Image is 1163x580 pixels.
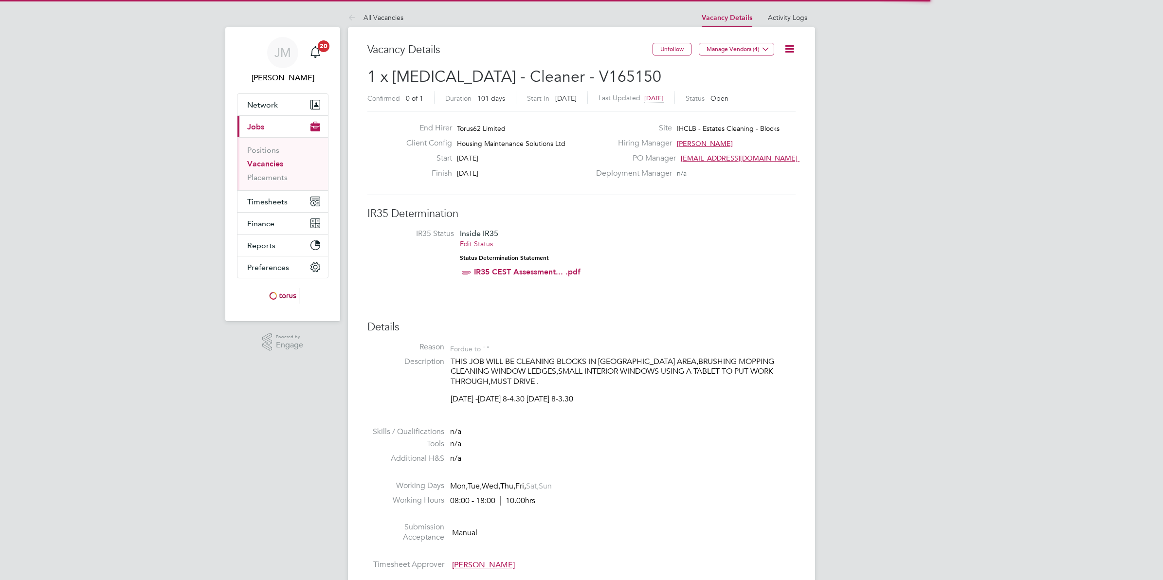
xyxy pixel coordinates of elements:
[451,357,796,387] p: THIS JOB WILL BE CLEANING BLOCKS IN [GEOGRAPHIC_DATA] AREA,BRUSHING MOPPING CLEANING WINDOW LEDGE...
[247,159,283,168] a: Vacancies
[237,72,328,84] span: James Mclean
[367,481,444,491] label: Working Days
[644,94,664,102] span: [DATE]
[247,100,278,109] span: Network
[276,333,303,341] span: Powered by
[237,191,328,212] button: Timesheets
[237,288,328,304] a: Go to home page
[457,124,506,133] span: Torus62 Limited
[318,40,329,52] span: 20
[367,560,444,570] label: Timesheet Approver
[399,153,452,163] label: Start
[527,94,549,103] label: Start In
[590,168,672,179] label: Deployment Manager
[247,241,275,250] span: Reports
[274,46,291,59] span: JM
[399,138,452,148] label: Client Config
[460,254,549,261] strong: Status Determination Statement
[500,481,515,491] span: Thu,
[247,145,279,155] a: Positions
[450,342,490,353] div: For due to ""
[681,154,854,163] span: [EMAIL_ADDRESS][DOMAIN_NAME] working@torus.…
[367,439,444,449] label: Tools
[367,357,444,367] label: Description
[450,496,535,506] div: 08:00 - 18:00
[699,43,774,55] button: Manage Vendors (4)
[348,13,403,22] a: All Vacancies
[399,123,452,133] label: End Hirer
[247,122,264,131] span: Jobs
[237,137,328,190] div: Jobs
[457,139,565,148] span: Housing Maintenance Solutions Ltd
[367,94,400,103] label: Confirmed
[710,94,728,103] span: Open
[457,154,478,163] span: [DATE]
[367,495,444,506] label: Working Hours
[677,139,733,148] span: [PERSON_NAME]
[500,496,535,506] span: 10.00hrs
[599,93,640,102] label: Last Updated
[247,263,289,272] span: Preferences
[450,427,461,436] span: n/a
[474,267,581,276] a: IR35 CEST Assessment... .pdf
[247,173,288,182] a: Placements
[225,27,340,321] nav: Main navigation
[460,239,493,248] a: Edit Status
[237,94,328,115] button: Network
[590,123,672,133] label: Site
[450,481,468,491] span: Mon,
[237,37,328,84] a: JM[PERSON_NAME]
[653,43,691,55] button: Unfollow
[237,256,328,278] button: Preferences
[450,453,461,463] span: n/a
[399,168,452,179] label: Finish
[367,427,444,437] label: Skills / Qualifications
[555,94,577,103] span: [DATE]
[539,481,552,491] span: Sun
[367,207,796,221] h3: IR35 Determination
[306,37,325,68] a: 20
[477,94,505,103] span: 101 days
[406,94,423,103] span: 0 of 1
[237,213,328,234] button: Finance
[377,229,454,239] label: IR35 Status
[482,481,500,491] span: Wed,
[367,453,444,464] label: Additional H&S
[768,13,807,22] a: Activity Logs
[367,522,444,543] label: Submission Acceptance
[445,94,472,103] label: Duration
[526,481,539,491] span: Sat,
[590,138,672,148] label: Hiring Manager
[247,219,274,228] span: Finance
[451,394,796,404] p: [DATE] -[DATE] 8-4.30 [DATE] 8-3.30
[677,169,687,178] span: n/a
[460,229,498,238] span: Inside IR35
[450,439,461,449] span: n/a
[237,116,328,137] button: Jobs
[237,235,328,256] button: Reports
[367,342,444,352] label: Reason
[276,341,303,349] span: Engage
[590,153,676,163] label: PO Manager
[367,67,661,86] span: 1 x [MEDICAL_DATA] - Cleaner - V165150
[702,14,752,22] a: Vacancy Details
[677,124,780,133] span: IHCLB - Estates Cleaning - Blocks
[457,169,478,178] span: [DATE]
[367,320,796,334] h3: Details
[367,43,653,57] h3: Vacancy Details
[468,481,482,491] span: Tue,
[452,528,477,538] span: Manual
[266,288,300,304] img: torus-logo-retina.png
[515,481,526,491] span: Fri,
[686,94,705,103] label: Status
[262,333,304,351] a: Powered byEngage
[452,560,515,570] span: [PERSON_NAME]
[247,197,288,206] span: Timesheets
